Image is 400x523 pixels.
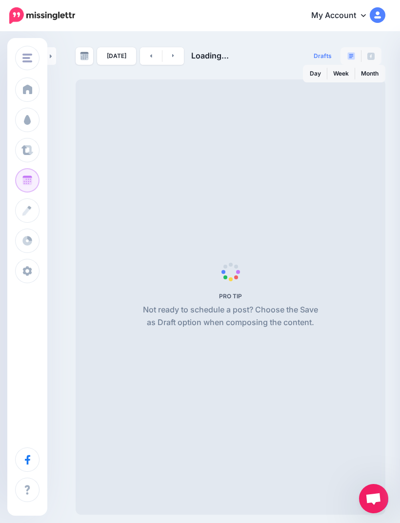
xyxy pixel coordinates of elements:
[97,47,136,65] a: [DATE]
[80,52,89,60] img: calendar-grey-darker.png
[314,53,332,59] span: Drafts
[327,66,355,81] a: Week
[308,47,338,65] a: Drafts
[22,54,32,62] img: menu.png
[359,484,388,513] a: Open chat
[9,7,75,24] img: Missinglettr
[355,66,384,81] a: Month
[191,51,229,60] span: Loading...
[347,52,355,60] img: paragraph-boxed.png
[304,66,327,81] a: Day
[301,4,385,28] a: My Account
[139,292,322,300] h5: PRO TIP
[367,53,375,60] img: facebook-grey-square.png
[139,304,322,329] p: Not ready to schedule a post? Choose the Save as Draft option when composing the content.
